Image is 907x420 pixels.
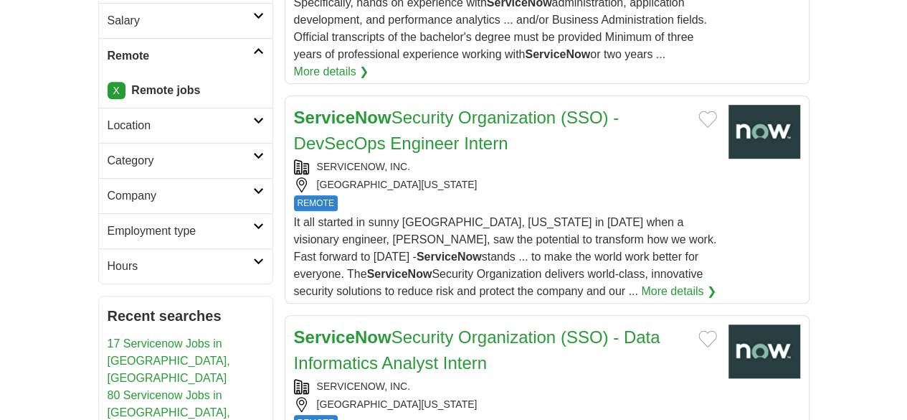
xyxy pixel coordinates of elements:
[108,47,253,65] h2: Remote
[108,187,253,205] h2: Company
[108,337,230,384] a: 17 Servicenow Jobs in [GEOGRAPHIC_DATA], [GEOGRAPHIC_DATA]
[294,195,338,211] span: REMOTE
[294,397,717,412] div: [GEOGRAPHIC_DATA][US_STATE]
[417,251,482,263] strong: ServiceNow
[108,117,253,134] h2: Location
[108,152,253,169] h2: Category
[99,108,272,143] a: Location
[698,330,717,347] button: Add to favorite jobs
[294,177,717,192] div: [GEOGRAPHIC_DATA][US_STATE]
[99,38,272,73] a: Remote
[108,223,253,240] h2: Employment type
[728,105,800,159] img: ServiceNow logo
[641,283,716,300] a: More details ❯
[294,108,619,153] a: ServiceNowSecurity Organization (SSO) - DevSecOps Engineer Intern
[317,381,410,392] a: SERVICENOW, INC.
[99,3,272,38] a: Salary
[108,82,125,99] a: X
[525,48,590,60] strong: ServiceNow
[294,108,391,127] strong: ServiceNow
[99,248,272,284] a: Hours
[294,327,391,347] strong: ServiceNow
[367,268,432,280] strong: ServiceNow
[108,305,264,327] h2: Recent searches
[294,216,717,297] span: It all started in sunny [GEOGRAPHIC_DATA], [US_STATE] in [DATE] when a visionary engineer, [PERSO...
[728,325,800,378] img: ServiceNow logo
[698,111,717,128] button: Add to favorite jobs
[317,161,410,172] a: SERVICENOW, INC.
[131,84,200,96] strong: Remote jobs
[99,143,272,178] a: Category
[99,213,272,248] a: Employment type
[108,12,253,29] h2: Salary
[99,178,272,213] a: Company
[108,258,253,275] h2: Hours
[294,63,369,80] a: More details ❯
[294,327,660,373] a: ServiceNowSecurity Organization (SSO) - Data Informatics Analyst Intern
